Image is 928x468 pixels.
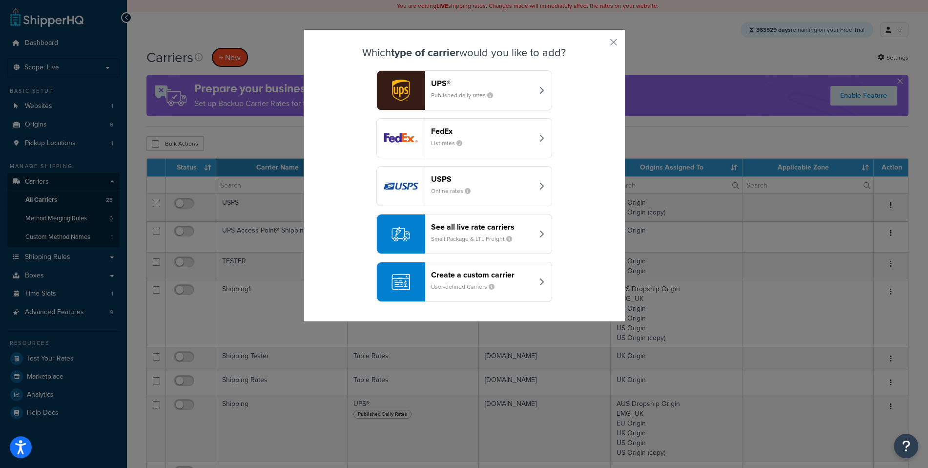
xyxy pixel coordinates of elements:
button: See all live rate carriersSmall Package & LTL Freight [376,214,552,254]
button: Create a custom carrierUser-defined Carriers [376,262,552,302]
header: USPS [431,174,533,184]
button: usps logoUSPSOnline rates [376,166,552,206]
small: Small Package & LTL Freight [431,234,520,243]
img: usps logo [377,167,425,206]
button: ups logoUPS®Published daily rates [376,70,552,110]
img: ups logo [377,71,425,110]
header: See all live rate carriers [431,222,533,232]
button: Open Resource Center [894,434,918,458]
strong: type of carrier [391,44,459,61]
small: User-defined Carriers [431,282,502,291]
img: fedEx logo [377,119,425,158]
header: Create a custom carrier [431,270,533,279]
small: Published daily rates [431,91,501,100]
header: FedEx [431,127,533,136]
small: List rates [431,139,470,148]
header: UPS® [431,79,533,88]
small: Online rates [431,187,478,195]
h3: Which would you like to add? [328,47,600,59]
img: icon-carrier-custom-c93b8a24.svg [392,273,410,291]
img: icon-carrier-liverate-becf4550.svg [392,225,410,243]
button: fedEx logoFedExList rates [376,118,552,158]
